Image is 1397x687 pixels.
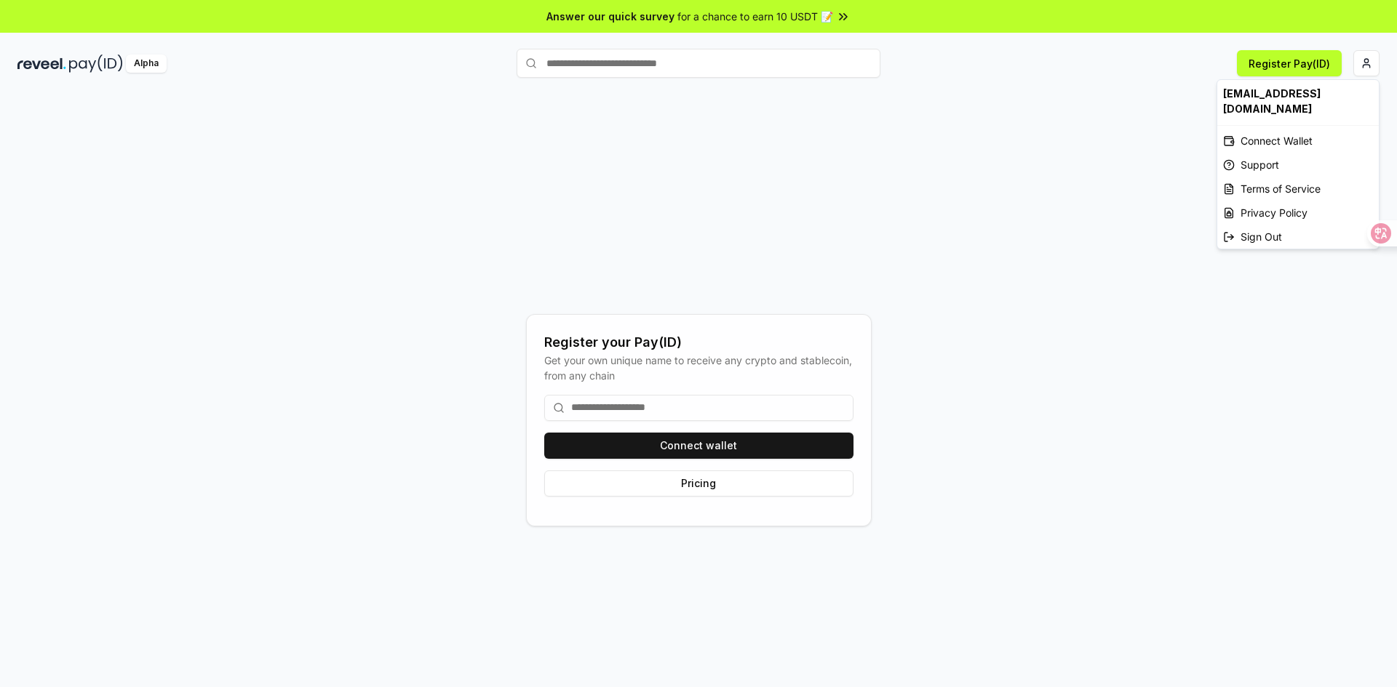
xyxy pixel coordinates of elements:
div: [EMAIL_ADDRESS][DOMAIN_NAME] [1217,80,1379,122]
a: Privacy Policy [1217,201,1379,225]
div: Connect Wallet [1217,129,1379,153]
a: Terms of Service [1217,177,1379,201]
a: Support [1217,153,1379,177]
div: Sign Out [1217,225,1379,249]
